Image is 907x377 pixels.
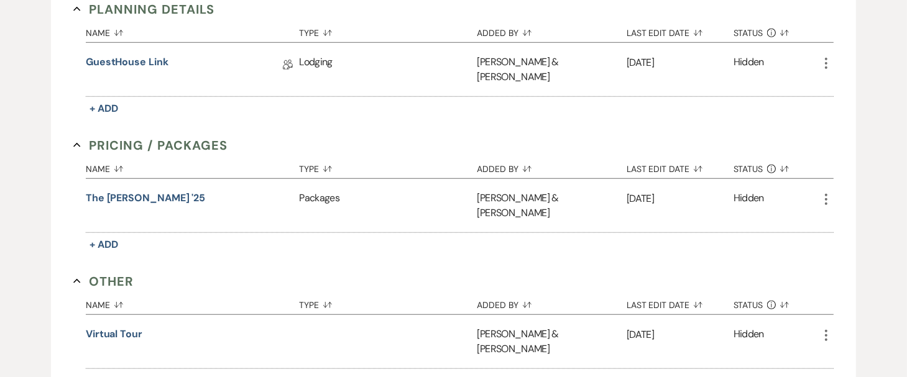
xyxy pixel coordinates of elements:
[86,291,299,314] button: Name
[734,301,763,309] span: Status
[90,238,118,251] span: + Add
[627,191,734,207] p: [DATE]
[477,19,627,42] button: Added By
[734,55,764,84] div: Hidden
[90,102,118,115] span: + Add
[86,236,122,253] button: + Add
[734,155,819,178] button: Status
[299,291,477,314] button: Type
[627,327,734,343] p: [DATE]
[734,19,819,42] button: Status
[477,315,627,368] div: [PERSON_NAME] & [PERSON_NAME]
[477,43,627,96] div: [PERSON_NAME] & [PERSON_NAME]
[477,155,627,178] button: Added By
[299,43,477,96] div: Lodging
[734,327,764,357] div: Hidden
[86,191,205,206] button: The [PERSON_NAME] '25
[477,179,627,232] div: [PERSON_NAME] & [PERSON_NAME]
[734,291,819,314] button: Status
[86,100,122,117] button: + Add
[86,327,142,342] button: Virtual Tour
[627,155,734,178] button: Last Edit Date
[299,155,477,178] button: Type
[73,272,134,291] button: Other
[734,165,763,173] span: Status
[86,55,168,74] a: GuestHouse link
[299,179,477,232] div: Packages
[86,155,299,178] button: Name
[299,19,477,42] button: Type
[627,291,734,314] button: Last Edit Date
[73,136,228,155] button: Pricing / Packages
[627,55,734,71] p: [DATE]
[734,29,763,37] span: Status
[627,19,734,42] button: Last Edit Date
[734,191,764,220] div: Hidden
[477,291,627,314] button: Added By
[86,19,299,42] button: Name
